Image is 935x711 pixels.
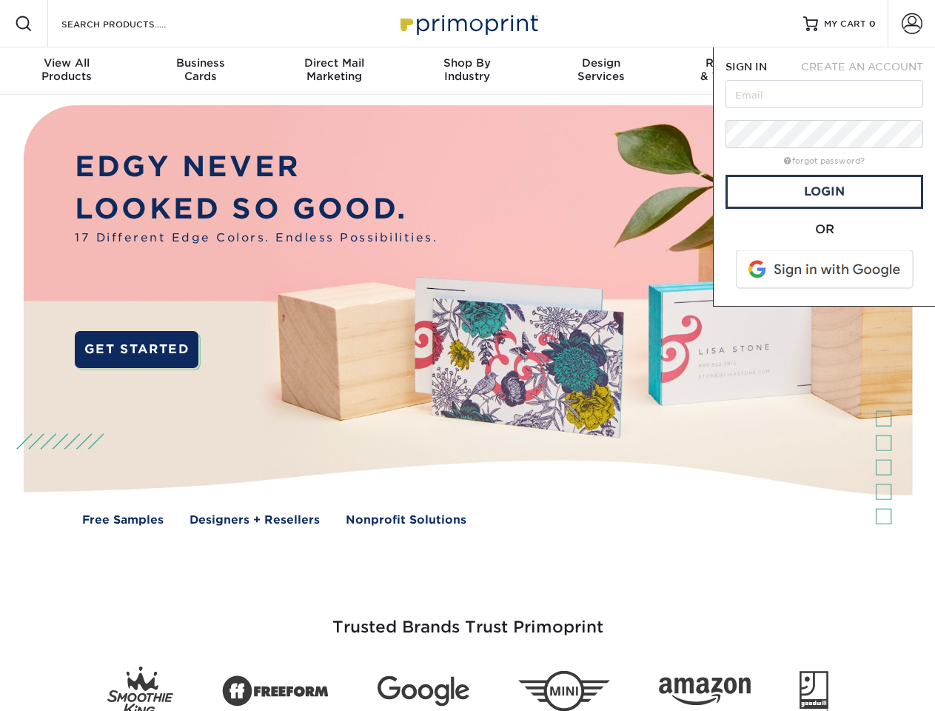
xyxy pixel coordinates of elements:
div: Cards [133,56,267,83]
a: forgot password? [784,156,865,166]
a: BusinessCards [133,47,267,95]
img: Primoprint [394,7,542,39]
img: Amazon [659,678,751,706]
span: Direct Mail [267,56,401,70]
span: Shop By [401,56,534,70]
div: & Templates [668,56,801,83]
div: Marketing [267,56,401,83]
a: DesignServices [534,47,668,95]
div: OR [725,221,923,238]
a: Free Samples [82,512,164,529]
a: Shop ByIndustry [401,47,534,95]
iframe: Google Customer Reviews [4,666,126,706]
span: CREATE AN ACCOUNT [801,61,923,73]
div: Industry [401,56,534,83]
a: Resources& Templates [668,47,801,95]
span: Design [534,56,668,70]
span: Resources [668,56,801,70]
img: Google [378,676,469,707]
a: Designers + Resellers [190,512,320,529]
span: SIGN IN [725,61,767,73]
a: Nonprofit Solutions [346,512,466,529]
span: 0 [869,19,876,29]
a: GET STARTED [75,331,198,368]
input: SEARCH PRODUCTS..... [60,15,204,33]
div: Services [534,56,668,83]
h3: Trusted Brands Trust Primoprint [35,582,901,655]
span: Business [133,56,267,70]
span: 17 Different Edge Colors. Endless Possibilities. [75,230,438,247]
span: MY CART [824,18,866,30]
img: Goodwill [800,671,828,711]
input: Email [725,80,923,108]
p: LOOKED SO GOOD. [75,188,438,230]
a: Login [725,175,923,209]
a: Direct MailMarketing [267,47,401,95]
p: EDGY NEVER [75,146,438,188]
